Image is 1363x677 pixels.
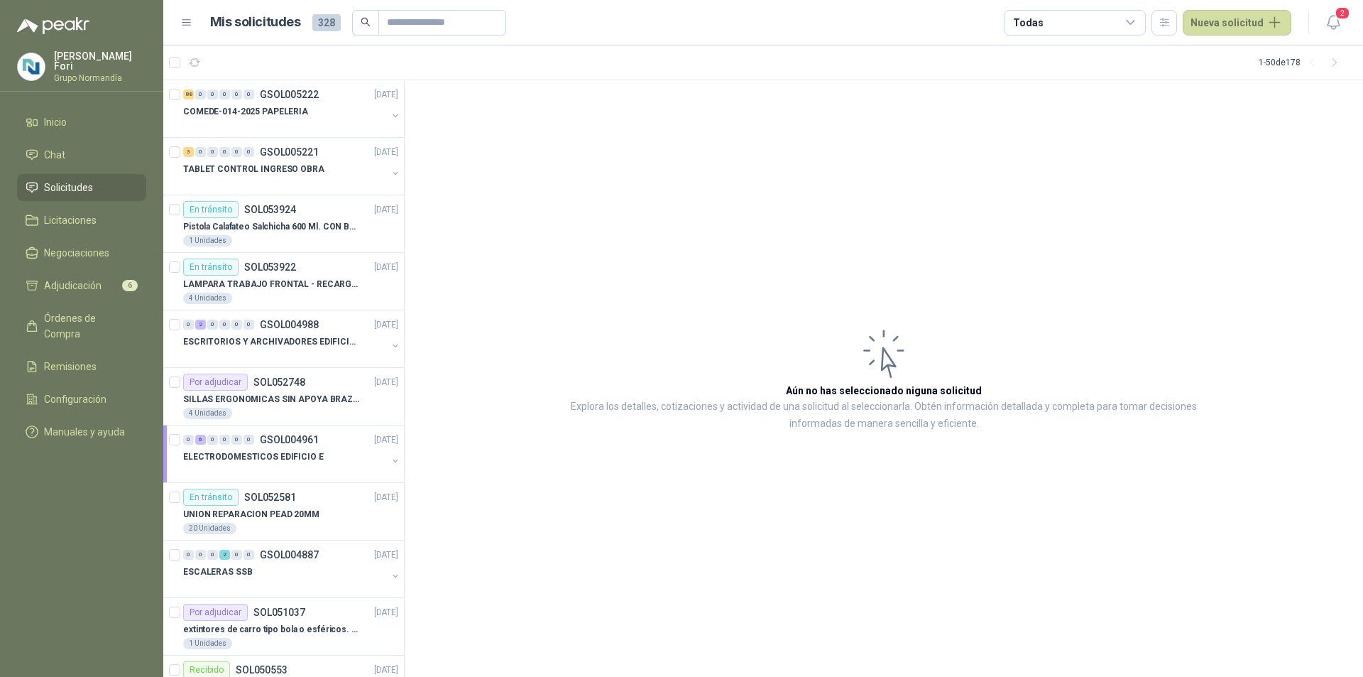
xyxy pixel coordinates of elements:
[183,143,401,189] a: 3 0 0 0 0 0 GSOL005221[DATE] TABLET CONTROL INGRESO OBRA
[231,90,242,99] div: 0
[219,435,230,445] div: 0
[374,548,398,562] p: [DATE]
[243,320,254,330] div: 0
[183,316,401,362] a: 0 2 0 0 0 0 GSOL004988[DATE] ESCRITORIOS Y ARCHIVADORES EDIFICIO E
[183,546,401,592] a: 0 0 0 2 0 0 GSOL004887[DATE] ESCALERAS SSB
[183,90,194,99] div: 88
[183,86,401,131] a: 88 0 0 0 0 0 GSOL005222[DATE] COMEDE-014-2025 PAPELERIA
[183,259,239,276] div: En tránsito
[374,88,398,102] p: [DATE]
[374,203,398,217] p: [DATE]
[183,508,319,521] p: UNION REPARACION PEAD 20MM
[231,550,242,560] div: 0
[183,220,360,234] p: Pistola Calafateo Salchicha 600 Ml. CON BOQUILLA
[183,550,194,560] div: 0
[17,386,146,413] a: Configuración
[183,565,252,579] p: ESCALERAS SSB
[374,376,398,389] p: [DATE]
[183,105,308,119] p: COMEDE-014-2025 PAPELERIA
[183,335,360,349] p: ESCRITORIOS Y ARCHIVADORES EDIFICIO E
[44,424,125,440] span: Manuales y ayuda
[253,377,305,387] p: SOL052748
[195,550,206,560] div: 0
[183,235,232,247] div: 1 Unidades
[17,272,146,299] a: Adjudicación6
[44,359,97,374] span: Remisiones
[207,147,218,157] div: 0
[44,147,65,163] span: Chat
[17,141,146,168] a: Chat
[374,491,398,504] p: [DATE]
[374,433,398,447] p: [DATE]
[207,435,218,445] div: 0
[183,293,232,304] div: 4 Unidades
[17,305,146,347] a: Órdenes de Compra
[183,489,239,506] div: En tránsito
[44,180,93,195] span: Solicitudes
[260,147,319,157] p: GSOL005221
[195,147,206,157] div: 0
[18,53,45,80] img: Company Logo
[17,17,89,34] img: Logo peakr
[260,435,319,445] p: GSOL004961
[183,450,324,464] p: ELECTRODOMESTICOS EDIFICIO E
[219,320,230,330] div: 0
[183,163,324,176] p: TABLET CONTROL INGRESO OBRA
[244,492,296,502] p: SOL052581
[195,320,206,330] div: 2
[312,14,341,31] span: 328
[17,239,146,266] a: Negociaciones
[54,74,146,82] p: Grupo Normandía
[253,607,305,617] p: SOL051037
[1335,6,1350,20] span: 2
[219,550,230,560] div: 2
[361,17,371,27] span: search
[183,147,194,157] div: 3
[231,147,242,157] div: 0
[44,114,67,130] span: Inicio
[54,51,146,71] p: [PERSON_NAME] Fori
[1320,10,1346,36] button: 2
[183,523,236,534] div: 20 Unidades
[44,391,106,407] span: Configuración
[183,638,232,649] div: 1 Unidades
[243,435,254,445] div: 0
[163,253,404,310] a: En tránsitoSOL053922[DATE] LAMPARA TRABAJO FRONTAL - RECARGABLE4 Unidades
[374,606,398,619] p: [DATE]
[183,393,360,406] p: SILLAS ERGONOMICAS SIN APOYA BRAZOS
[786,383,982,399] h3: Aún no has seleccionado niguna solicitud
[183,201,239,218] div: En tránsito
[374,664,398,677] p: [DATE]
[163,483,404,541] a: En tránsitoSOL052581[DATE] UNION REPARACION PEAD 20MM20 Unidades
[1259,51,1346,74] div: 1 - 50 de 178
[1183,10,1291,36] button: Nueva solicitud
[260,550,319,560] p: GSOL004887
[244,262,296,272] p: SOL053922
[219,147,230,157] div: 0
[231,435,242,445] div: 0
[547,399,1221,433] p: Explora los detalles, cotizaciones y actividad de una solicitud al seleccionarla. Obtén informaci...
[183,623,360,637] p: extintores de carro tipo bola o esféricos. Eficacia 21A - 113B
[207,90,218,99] div: 0
[183,604,248,621] div: Por adjudicar
[210,12,301,33] h1: Mis solicitudes
[374,261,398,274] p: [DATE]
[183,278,360,291] p: LAMPARA TRABAJO FRONTAL - RECARGABLE
[17,174,146,201] a: Solicitudes
[231,320,242,330] div: 0
[44,310,133,342] span: Órdenes de Compra
[17,109,146,136] a: Inicio
[243,550,254,560] div: 0
[183,431,401,477] a: 0 6 0 0 0 0 GSOL004961[DATE] ELECTRODOMESTICOS EDIFICIO E
[122,280,138,291] span: 6
[260,320,319,330] p: GSOL004988
[1013,15,1043,31] div: Todas
[260,90,319,99] p: GSOL005222
[219,90,230,99] div: 0
[243,147,254,157] div: 0
[236,665,288,675] p: SOL050553
[163,195,404,253] a: En tránsitoSOL053924[DATE] Pistola Calafateo Salchicha 600 Ml. CON BOQUILLA1 Unidades
[163,598,404,656] a: Por adjudicarSOL051037[DATE] extintores de carro tipo bola o esféricos. Eficacia 21A - 113B1 Unid...
[207,320,218,330] div: 0
[195,90,206,99] div: 0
